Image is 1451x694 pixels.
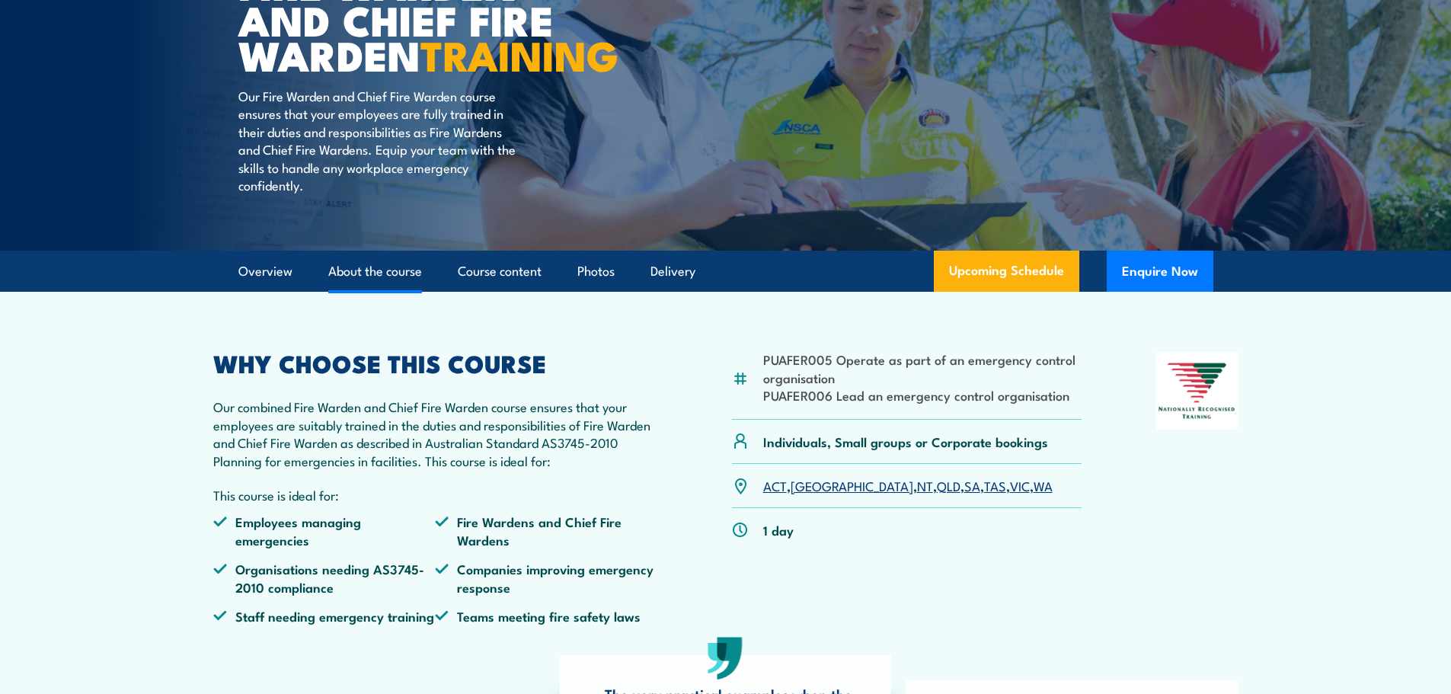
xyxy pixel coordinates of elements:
[763,521,794,539] p: 1 day
[964,476,980,494] a: SA
[213,486,658,504] p: This course is ideal for:
[791,476,913,494] a: [GEOGRAPHIC_DATA]
[577,251,615,292] a: Photos
[937,476,960,494] a: QLD
[1010,476,1030,494] a: VIC
[328,251,422,292] a: About the course
[1107,251,1213,292] button: Enquire Now
[213,513,436,548] li: Employees managing emergencies
[213,607,436,625] li: Staff needing emergency training
[435,513,657,548] li: Fire Wardens and Chief Fire Wardens
[763,350,1082,386] li: PUAFER005 Operate as part of an emergency control organisation
[763,476,787,494] a: ACT
[435,607,657,625] li: Teams meeting fire safety laws
[1156,352,1238,430] img: Nationally Recognised Training logo.
[435,560,657,596] li: Companies improving emergency response
[238,87,516,193] p: Our Fire Warden and Chief Fire Warden course ensures that your employees are fully trained in the...
[984,476,1006,494] a: TAS
[917,476,933,494] a: NT
[650,251,695,292] a: Delivery
[213,398,658,469] p: Our combined Fire Warden and Chief Fire Warden course ensures that your employees are suitably tr...
[763,433,1048,450] p: Individuals, Small groups or Corporate bookings
[213,352,658,373] h2: WHY CHOOSE THIS COURSE
[1034,476,1053,494] a: WA
[420,22,618,85] strong: TRAINING
[763,386,1082,404] li: PUAFER006 Lead an emergency control organisation
[458,251,542,292] a: Course content
[238,251,292,292] a: Overview
[763,477,1053,494] p: , , , , , , ,
[934,251,1079,292] a: Upcoming Schedule
[213,560,436,596] li: Organisations needing AS3745-2010 compliance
